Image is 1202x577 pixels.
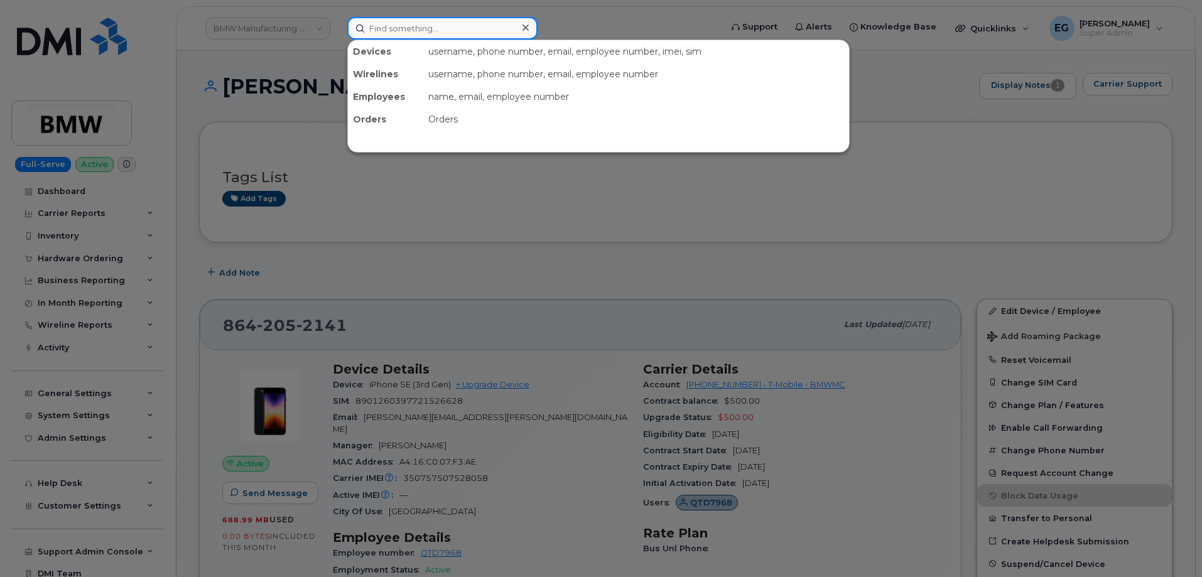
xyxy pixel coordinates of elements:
[423,40,849,63] div: username, phone number, email, employee number, imei, sim
[348,85,423,108] div: Employees
[1147,522,1193,568] iframe: Messenger Launcher
[423,108,849,131] div: Orders
[423,63,849,85] div: username, phone number, email, employee number
[348,40,423,63] div: Devices
[348,108,423,131] div: Orders
[423,85,849,108] div: name, email, employee number
[348,63,423,85] div: Wirelines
